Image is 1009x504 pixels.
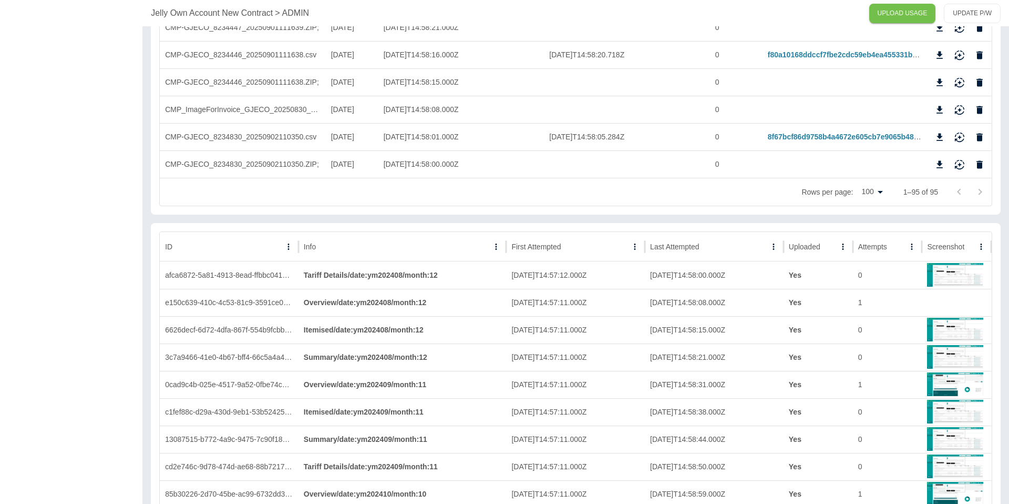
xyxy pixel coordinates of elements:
img: 1757602708-EE-changeMonth-error-selecting-date.png [927,371,983,397]
strong: Yes [789,462,801,471]
a: 8f67bcf86d9758b4a4672e605cb7e9065b48672b [768,133,931,141]
img: 1757602636-EE-clickScheduleButtons-maybe-already-scheduled-exception.png [927,399,983,424]
div: Screenshot [927,243,964,251]
div: 2025-09-11T14:58:08.000Z [378,96,544,123]
button: Delete [972,129,987,145]
strong: Overview [304,380,426,389]
p: 1–95 of 95 [903,187,938,197]
strong: Summary [304,353,427,361]
img: 1757602636-EE-clickScheduleButtons-maybe-already-scheduled-exception.png [927,426,983,451]
div: 0 [710,68,763,96]
div: 2025-09-11T14:58:16.000Z [378,41,544,68]
img: 1757602632-EE-clickScheduleButtons-maybe-already-scheduled-exception.png [927,317,983,342]
button: Download [932,102,948,118]
strong: Overview [304,298,426,307]
a: ADMIN [282,7,310,19]
span: / date : ym202409 [334,408,388,416]
button: Download [932,129,948,145]
div: 2025-09-11T14:58:00.000Z [645,261,784,289]
button: Download [932,157,948,173]
button: UPDATE P/W [944,4,1001,23]
div: 2025-09-11T14:58:00.000Z [378,150,544,178]
div: 30/08/2024 [326,123,378,150]
div: 2025-09-11T14:58:15.000Z [378,68,544,96]
strong: Itemised [304,408,424,416]
div: 2025-09-11T14:57:11.000Z [506,398,645,426]
div: 2025-09-11T14:57:11.000Z [506,426,645,453]
button: Info column menu [489,239,503,254]
div: 0 [853,398,922,426]
div: 30/08/2024 [326,14,378,41]
div: 30/08/2024 [326,41,378,68]
span: / month : 11 [403,462,438,471]
strong: Yes [789,435,801,443]
button: Delete [972,75,987,90]
button: First Attempted column menu [627,239,642,254]
strong: Yes [789,326,801,334]
strong: Overview [304,490,426,498]
strong: Yes [789,353,801,361]
div: 0 [710,14,763,41]
span: / month : 12 [403,271,438,279]
div: Last Attempted [650,243,699,251]
div: 100 [857,184,886,199]
div: 0 [710,123,763,150]
span: / date : ym202408 [334,326,388,334]
strong: Yes [789,408,801,416]
div: 2025-09-11T14:58:50.000Z [645,453,784,480]
div: 2025-09-11T14:58:05.284Z [544,123,710,150]
span: / date : ym202409 [336,380,391,389]
div: CMP-GJECO_8234830_20250902110350.ZIP; [160,150,326,178]
button: Reimport [952,20,967,36]
button: Reimport [952,129,967,145]
strong: Yes [789,298,801,307]
button: Reimport [952,157,967,173]
div: 2025-09-11T14:58:15.000Z [645,316,784,344]
span: / month : 12 [391,298,426,307]
strong: Yes [789,380,801,389]
div: CMP-GJECO_8234830_20250902110350.csv [160,123,326,150]
div: 2025-09-11T14:57:11.000Z [506,289,645,316]
div: 2025-09-11T14:58:21.000Z [378,14,544,41]
div: 0 [853,261,922,289]
div: 2025-09-11T14:58:08.000Z [645,289,784,316]
strong: Tariff Details [304,462,438,471]
div: 0 [853,453,922,480]
div: CMP-GJECO_8234446_20250901111638.csv [160,41,326,68]
div: 2025-09-11T14:57:11.000Z [506,316,645,344]
span: / date : ym202409 [337,435,392,443]
div: 30/08/2024 [326,68,378,96]
strong: Itemised [304,326,424,334]
div: 0 [853,426,922,453]
strong: Summary [304,435,427,443]
span: / date : ym202410 [336,490,391,498]
img: 1757602633-EE-clickScheduleButtons-maybe-already-scheduled-exception.png [927,344,983,369]
strong: Yes [789,490,801,498]
button: ID column menu [281,239,296,254]
div: 2025-09-11T14:57:11.000Z [506,344,645,371]
strong: Yes [789,271,801,279]
div: afca6872-5a81-4913-8ead-ffbbc0417011 [160,261,298,289]
div: CMP-GJECO_8234446_20250901111638.ZIP; [160,68,326,96]
span: / month : 11 [392,435,427,443]
div: 2025-09-11T14:58:20.718Z [544,41,710,68]
button: Download [932,20,948,36]
div: Attempts [858,243,887,251]
button: Reimport [952,102,967,118]
div: 2025-09-11T14:58:21.000Z [645,344,784,371]
a: f80a10168ddccf7fbe2cdc59eb4ea455331bdd54 [768,51,930,59]
button: Reimport [952,75,967,90]
div: 2025-09-11T14:57:12.000Z [506,261,645,289]
div: cd2e746c-9d78-474d-ae68-88b721722f8a [160,453,298,480]
div: CMP-GJECO_8234447_20250901111639.ZIP; [160,14,326,41]
div: 3c7a9466-41e0-4b67-bff4-66c5a4a40798 [160,344,298,371]
a: UPLOAD USAGE [869,4,936,23]
button: Uploaded column menu [836,239,850,254]
div: 0 [710,96,763,123]
div: 1 [853,289,922,316]
span: / date : ym202409 [348,462,403,471]
div: 2025-09-11T14:58:31.000Z [645,371,784,398]
img: 1757602634-EE-clickScheduleButtons-maybe-already-scheduled-exception.png [927,262,983,287]
div: 2025-09-11T14:58:44.000Z [645,426,784,453]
